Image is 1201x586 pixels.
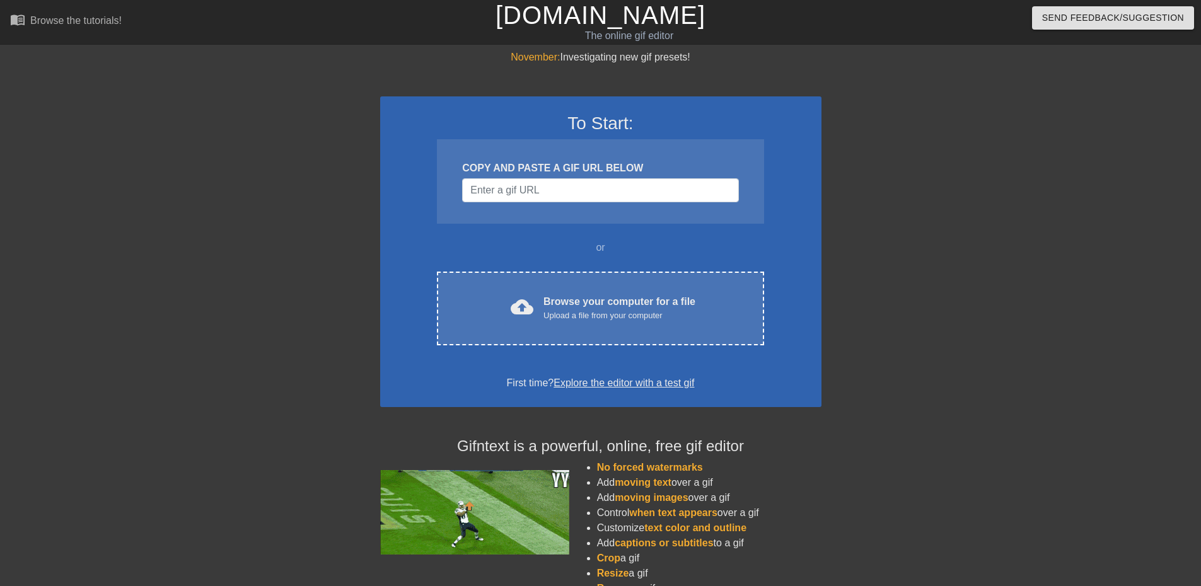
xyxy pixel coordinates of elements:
[380,50,821,65] div: Investigating new gif presets!
[597,536,821,551] li: Add to a gif
[397,113,805,134] h3: To Start:
[597,551,821,566] li: a gif
[407,28,852,43] div: The online gif editor
[597,475,821,490] li: Add over a gif
[597,505,821,520] li: Control over a gif
[629,507,717,518] span: when text appears
[511,296,533,318] span: cloud_upload
[380,437,821,456] h4: Gifntext is a powerful, online, free gif editor
[597,520,821,536] li: Customize
[597,568,629,578] span: Resize
[543,294,695,322] div: Browse your computer for a file
[30,15,122,26] div: Browse the tutorials!
[615,492,688,503] span: moving images
[380,470,569,554] img: football_small.gif
[615,537,713,548] span: captions or subtitles
[1032,6,1194,30] button: Send Feedback/Suggestion
[496,1,705,29] a: [DOMAIN_NAME]
[543,309,695,322] div: Upload a file from your computer
[644,522,746,533] span: text color and outline
[615,477,671,488] span: moving text
[597,566,821,581] li: a gif
[597,553,620,563] span: Crop
[511,52,560,62] span: November:
[10,12,25,27] span: menu_book
[597,462,703,473] span: No forced watermarks
[397,376,805,391] div: First time?
[10,12,122,32] a: Browse the tutorials!
[597,490,821,505] li: Add over a gif
[462,178,738,202] input: Username
[462,161,738,176] div: COPY AND PASTE A GIF URL BELOW
[1042,10,1184,26] span: Send Feedback/Suggestion
[554,377,694,388] a: Explore the editor with a test gif
[413,240,789,255] div: or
